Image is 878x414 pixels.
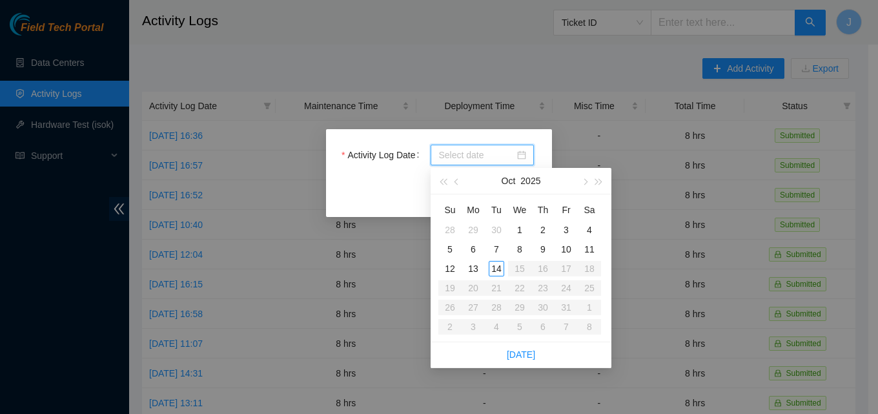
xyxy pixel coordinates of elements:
div: 2 [535,222,551,238]
td: 2025-10-04 [578,220,601,240]
td: 2025-10-08 [508,240,531,259]
td: 2025-09-28 [438,220,462,240]
div: 29 [465,222,481,238]
div: 9 [535,242,551,257]
td: 2025-10-12 [438,259,462,278]
div: 8 [512,242,527,257]
td: 2025-09-30 [485,220,508,240]
div: 7 [489,242,504,257]
div: 14 [489,261,504,276]
th: Su [438,200,462,220]
th: Mo [462,200,485,220]
div: 30 [489,222,504,238]
div: 12 [442,261,458,276]
div: 5 [442,242,458,257]
td: 2025-10-02 [531,220,555,240]
td: 2025-10-07 [485,240,508,259]
td: 2025-09-29 [462,220,485,240]
div: 4 [582,222,597,238]
div: 1 [512,222,527,238]
td: 2025-10-10 [555,240,578,259]
input: Activity Log Date [438,148,515,162]
td: 2025-10-05 [438,240,462,259]
td: 2025-10-13 [462,259,485,278]
td: 2025-10-14 [485,259,508,278]
div: 3 [558,222,574,238]
a: [DATE] [507,349,535,360]
th: Fr [555,200,578,220]
td: 2025-10-11 [578,240,601,259]
th: Th [531,200,555,220]
label: Activity Log Date [342,145,424,165]
div: 10 [558,242,574,257]
td: 2025-10-01 [508,220,531,240]
button: Oct [502,168,516,194]
td: 2025-10-03 [555,220,578,240]
div: 13 [465,261,481,276]
div: 11 [582,242,597,257]
div: 6 [465,242,481,257]
td: 2025-10-09 [531,240,555,259]
div: 28 [442,222,458,238]
th: We [508,200,531,220]
th: Sa [578,200,601,220]
button: 2025 [520,168,540,194]
td: 2025-10-06 [462,240,485,259]
th: Tu [485,200,508,220]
